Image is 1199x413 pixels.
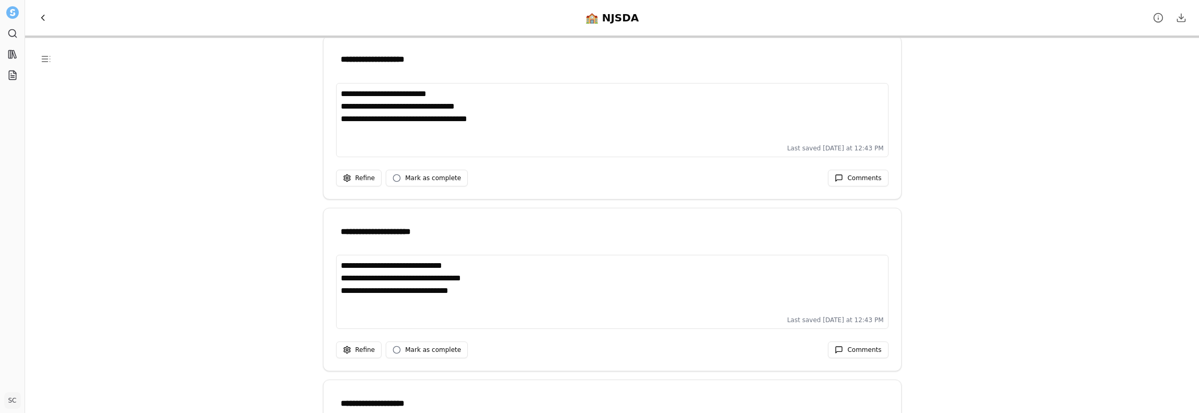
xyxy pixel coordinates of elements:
[4,25,21,42] a: Search
[4,392,21,409] button: SC
[4,46,21,63] a: Library
[847,174,881,182] span: Comments
[828,170,888,186] button: Comments
[585,10,639,25] div: 🏫 NJSDA
[336,170,382,186] button: Refine
[336,341,382,358] button: Refine
[33,8,52,27] button: Back to Projects
[4,4,21,21] button: Settle
[405,346,461,354] span: Mark as complete
[6,6,19,19] img: Settle
[828,341,888,358] button: Comments
[787,316,884,324] span: Last saved [DATE] at 12:43 PM
[405,174,461,182] span: Mark as complete
[1149,8,1168,27] button: Project details
[4,67,21,84] a: Projects
[386,341,468,358] button: Mark as complete
[787,144,884,152] span: Last saved [DATE] at 12:43 PM
[355,346,375,354] span: Refine
[847,346,881,354] span: Comments
[355,174,375,182] span: Refine
[386,170,468,186] button: Mark as complete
